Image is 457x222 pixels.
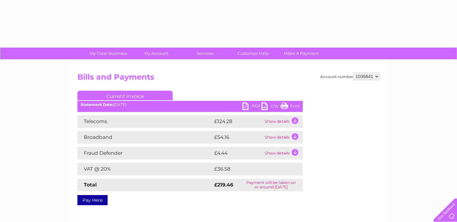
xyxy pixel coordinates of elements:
[275,48,328,59] a: Make A Payment
[239,179,303,191] td: Payment will be taken on or around [DATE]
[179,48,231,59] a: Services
[77,147,213,160] td: Fraud Defender
[213,147,263,160] td: £4.44
[213,115,263,128] td: £124.28
[130,48,183,59] a: My Account
[77,73,380,85] h2: Bills and Payments
[214,182,233,188] strong: £219.46
[82,48,135,59] a: My Clear Business
[262,102,281,112] a: CSV
[263,115,303,128] td: Show details
[227,48,279,59] a: Customer Help
[77,115,213,128] td: Telecoms
[213,131,263,144] td: £54.16
[77,195,108,205] a: Pay Here
[320,73,380,80] div: Account number
[242,102,262,112] a: PDF
[77,102,303,107] div: [DATE]
[263,147,303,160] td: Show details
[77,131,213,144] td: Broadband
[77,91,173,100] a: Current Invoice
[263,131,303,144] td: Show details
[77,163,213,175] td: VAT @ 20%
[281,102,300,112] a: Print
[84,182,97,188] strong: Total
[81,102,113,107] b: Statement Date:
[213,163,290,175] td: £36.58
